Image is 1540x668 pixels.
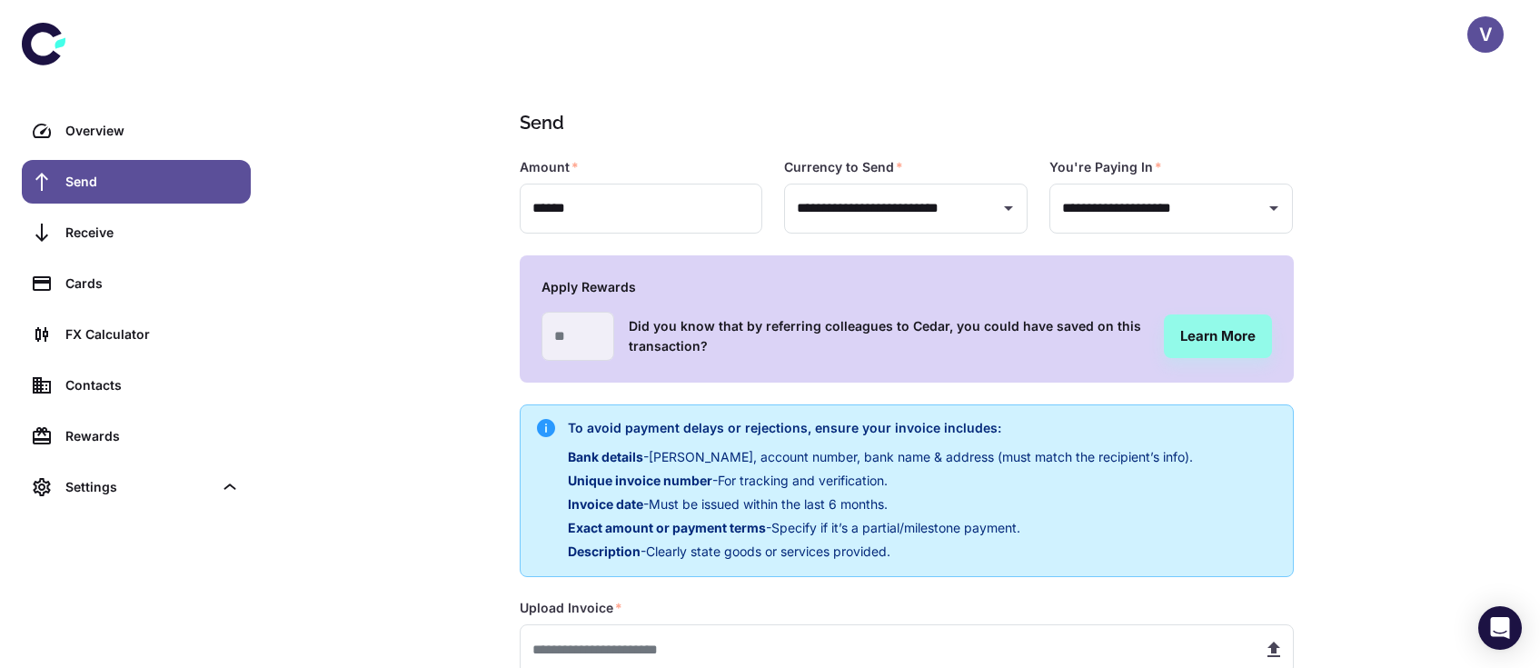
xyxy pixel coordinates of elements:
[22,262,251,305] a: Cards
[65,121,240,141] div: Overview
[65,172,240,192] div: Send
[520,158,579,176] label: Amount
[568,543,641,559] span: Description
[65,426,240,446] div: Rewards
[568,518,1193,538] p: - Specify if it’s a partial/milestone payment.
[520,599,622,617] label: Upload Invoice
[568,542,1193,562] p: - Clearly state goods or services provided.
[65,223,240,243] div: Receive
[996,195,1021,221] button: Open
[520,109,1287,136] h1: Send
[568,520,766,535] span: Exact amount or payment terms
[22,465,251,509] div: Settings
[568,496,643,512] span: Invoice date
[65,324,240,344] div: FX Calculator
[568,494,1193,514] p: - Must be issued within the last 6 months.
[568,447,1193,467] p: - [PERSON_NAME], account number, bank name & address (must match the recipient’s info).
[65,274,240,294] div: Cards
[568,471,1193,491] p: - For tracking and verification.
[784,158,903,176] label: Currency to Send
[22,109,251,153] a: Overview
[568,418,1193,438] h6: To avoid payment delays or rejections, ensure your invoice includes:
[541,277,1272,297] h6: Apply Rewards
[65,477,213,497] div: Settings
[1261,195,1287,221] button: Open
[1467,16,1504,53] button: V
[22,211,251,254] a: Receive
[1478,606,1522,650] div: Open Intercom Messenger
[629,316,1150,356] h6: Did you know that by referring colleagues to Cedar, you could have saved on this transaction?
[22,313,251,356] a: FX Calculator
[22,364,251,407] a: Contacts
[22,160,251,204] a: Send
[1164,314,1271,358] a: Learn More
[568,449,643,464] span: Bank details
[22,414,251,458] a: Rewards
[1049,158,1162,176] label: You're Paying In
[65,375,240,395] div: Contacts
[568,473,712,488] span: Unique invoice number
